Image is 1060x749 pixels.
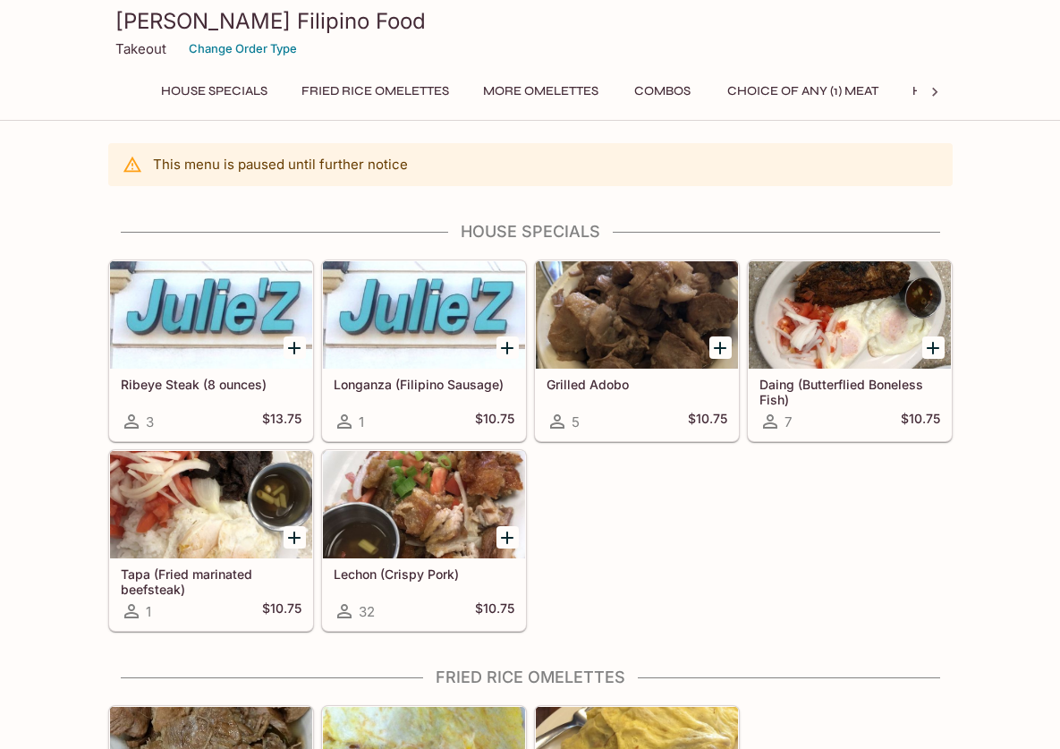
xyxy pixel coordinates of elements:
h5: Daing (Butterflied Boneless Fish) [759,377,940,406]
h5: Longanza (Filipino Sausage) [334,377,514,392]
a: Ribeye Steak (8 ounces)3$13.75 [109,260,313,441]
h5: $10.75 [475,600,514,622]
h5: $10.75 [262,600,301,622]
h5: Ribeye Steak (8 ounces) [121,377,301,392]
span: 7 [784,413,792,430]
a: Longanza (Filipino Sausage)1$10.75 [322,260,526,441]
span: 32 [359,603,375,620]
button: Add Daing (Butterflied Boneless Fish) [922,336,945,359]
span: 1 [146,603,151,620]
h5: $10.75 [475,411,514,432]
button: Add Ribeye Steak (8 ounces) [284,336,306,359]
button: Add Tapa (Fried marinated beefsteak) [284,526,306,549]
h5: Lechon (Crispy Pork) [334,566,514,582]
button: Add Grilled Adobo [709,336,732,359]
button: Hotcakes [903,79,990,104]
button: Combos [623,79,703,104]
p: Takeout [115,40,166,57]
a: Daing (Butterflied Boneless Fish)7$10.75 [748,260,952,441]
span: 5 [572,413,580,430]
div: Longanza (Filipino Sausage) [323,261,525,369]
button: More Omelettes [473,79,608,104]
h5: $13.75 [262,411,301,432]
a: Tapa (Fried marinated beefsteak)1$10.75 [109,450,313,631]
p: This menu is paused until further notice [153,156,408,173]
button: Add Longanza (Filipino Sausage) [496,336,519,359]
h4: House Specials [108,222,953,242]
button: Choice of Any (1) Meat [717,79,888,104]
a: Grilled Adobo5$10.75 [535,260,739,441]
div: Lechon (Crispy Pork) [323,451,525,558]
div: Daing (Butterflied Boneless Fish) [749,261,951,369]
button: House Specials [151,79,277,104]
h4: Fried Rice Omelettes [108,668,953,687]
h3: [PERSON_NAME] Filipino Food [115,7,946,35]
span: 1 [359,413,364,430]
div: Grilled Adobo [536,261,738,369]
button: Add Lechon (Crispy Pork) [496,526,519,549]
h5: Grilled Adobo [547,377,727,392]
a: Lechon (Crispy Pork)32$10.75 [322,450,526,631]
div: Tapa (Fried marinated beefsteak) [110,451,312,558]
h5: $10.75 [688,411,727,432]
div: Ribeye Steak (8 ounces) [110,261,312,369]
button: Change Order Type [181,35,305,63]
h5: Tapa (Fried marinated beefsteak) [121,566,301,596]
h5: $10.75 [901,411,940,432]
span: 3 [146,413,154,430]
button: Fried Rice Omelettes [292,79,459,104]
